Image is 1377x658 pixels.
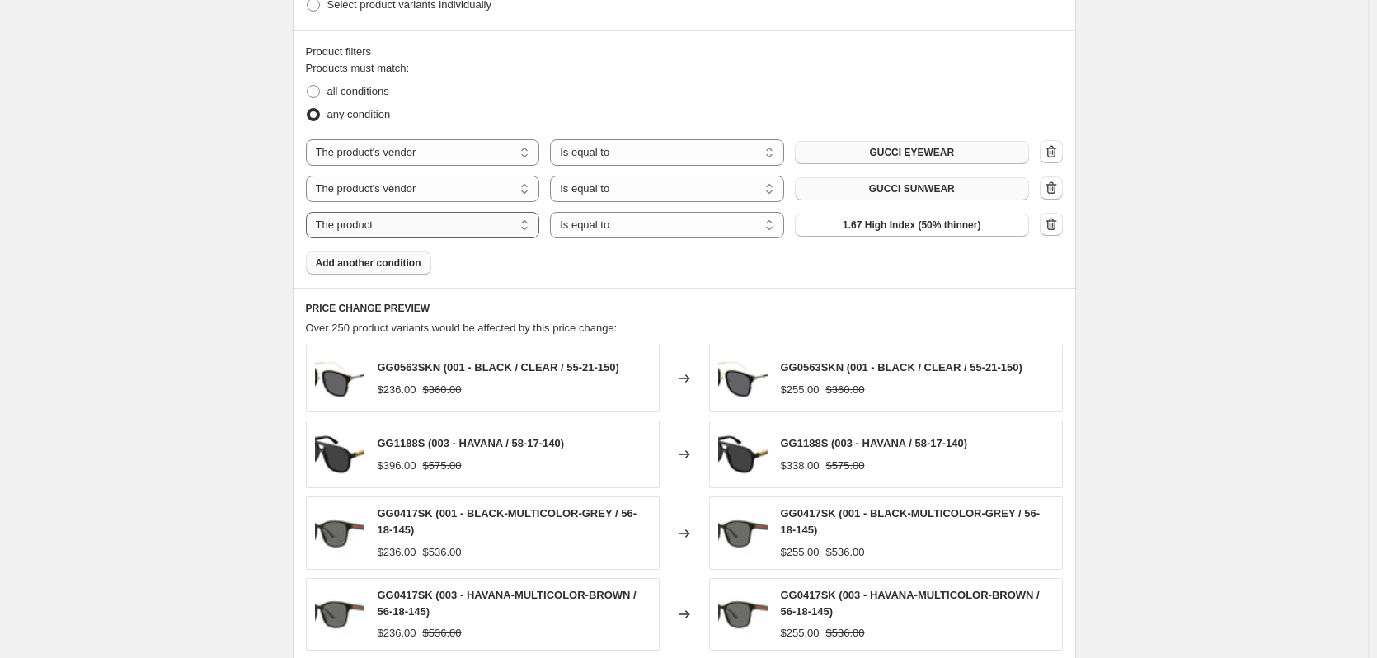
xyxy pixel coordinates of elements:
strike: $360.00 [423,382,462,398]
strike: $360.00 [826,382,865,398]
button: GUCCI EYEWEAR [795,141,1029,164]
img: unnamed_75e77358-f0e9-4819-9381-3359c47b63cd_80x.jpg [315,509,364,558]
span: GG1188S (003 - HAVANA / 58-17-140) [781,437,968,449]
strike: $536.00 [826,544,865,561]
strike: $575.00 [423,458,462,474]
button: 1.67 High Index (50% thinner) [795,214,1029,237]
span: GG0563SKN (001 - BLACK / CLEAR / 55-21-150) [781,361,1022,374]
span: Over 250 product variants would be affected by this price change: [306,322,618,334]
img: unnamed_75e77358-f0e9-4819-9381-3359c47b63cd_80x.jpg [718,509,768,558]
img: AQfmAUa9MbJNXosbVXeNK9sZ_J8BbA2lK3b3b2DCiq3SecRbsVbIfAH5ePZBZi-hzFqY3dBLerSwoexkgqNygAcnwyU_80x.png [718,430,768,479]
div: $255.00 [781,544,820,561]
strike: $536.00 [826,625,865,642]
span: GG0417SK (003 - HAVANA-MULTICOLOR-BROWN / 56-18-145) [781,589,1040,618]
span: GG0417SK (003 - HAVANA-MULTICOLOR-BROWN / 56-18-145) [378,589,637,618]
div: $236.00 [378,544,416,561]
span: Products must match: [306,62,410,74]
span: GUCCI EYEWEAR [869,146,954,159]
span: GG0417SK (001 - BLACK-MULTICOLOR-GREY / 56-18-145) [781,507,1040,536]
div: $338.00 [781,458,820,474]
div: $255.00 [781,625,820,642]
span: GG0417SK (001 - BLACK-MULTICOLOR-GREY / 56-18-145) [378,507,637,536]
span: GUCCI SUNWEAR [869,182,955,195]
span: any condition [327,108,391,120]
img: GG0563SKN-001_80x.png [315,354,364,403]
strike: $575.00 [826,458,865,474]
img: AQfmAUa9MbJNXosbVXeNK9sZ_J8BbA2lK3b3b2DCiq3SecRbsVbIfAH5ePZBZi-hzFqY3dBLerSwoexkgqNygAcnwyU_80x.png [315,430,364,479]
strike: $536.00 [423,625,462,642]
div: $396.00 [378,458,416,474]
div: $236.00 [378,625,416,642]
span: all conditions [327,85,389,97]
div: $236.00 [378,382,416,398]
strike: $536.00 [423,544,462,561]
div: $255.00 [781,382,820,398]
button: Add another condition [306,251,431,275]
span: Add another condition [316,256,421,270]
span: GG1188S (003 - HAVANA / 58-17-140) [378,437,565,449]
img: GG0563SKN-001_80x.png [718,354,768,403]
span: 1.67 High Index (50% thinner) [843,219,980,232]
div: Product filters [306,44,1063,60]
h6: PRICE CHANGE PREVIEW [306,302,1063,315]
span: GG0563SKN (001 - BLACK / CLEAR / 55-21-150) [378,361,619,374]
img: unnamed_75e77358-f0e9-4819-9381-3359c47b63cd_80x.jpg [315,590,364,639]
img: unnamed_75e77358-f0e9-4819-9381-3359c47b63cd_80x.jpg [718,590,768,639]
button: GUCCI SUNWEAR [795,177,1029,200]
